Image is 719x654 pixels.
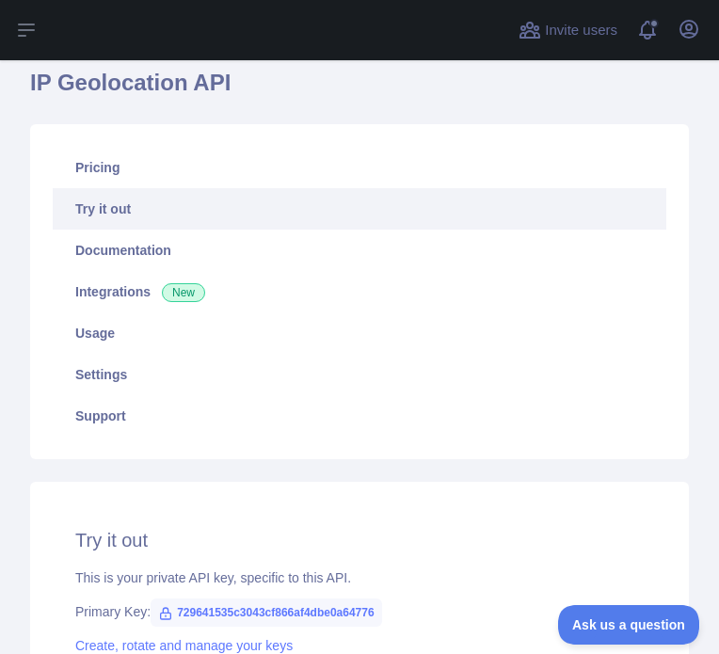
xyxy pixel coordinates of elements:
span: Invite users [545,20,617,41]
h1: IP Geolocation API [30,68,689,113]
span: 729641535c3043cf866af4dbe0a64776 [151,598,382,627]
h2: Try it out [75,527,644,553]
a: Create, rotate and manage your keys [75,638,293,653]
div: This is your private API key, specific to this API. [75,568,644,587]
a: Support [53,395,666,437]
a: Integrations New [53,271,666,312]
button: Invite users [515,15,621,45]
iframe: Toggle Customer Support [558,605,700,645]
div: Primary Key: [75,602,644,621]
a: Try it out [53,188,666,230]
a: Settings [53,354,666,395]
a: Pricing [53,147,666,188]
a: Usage [53,312,666,354]
span: New [162,283,205,302]
a: Documentation [53,230,666,271]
